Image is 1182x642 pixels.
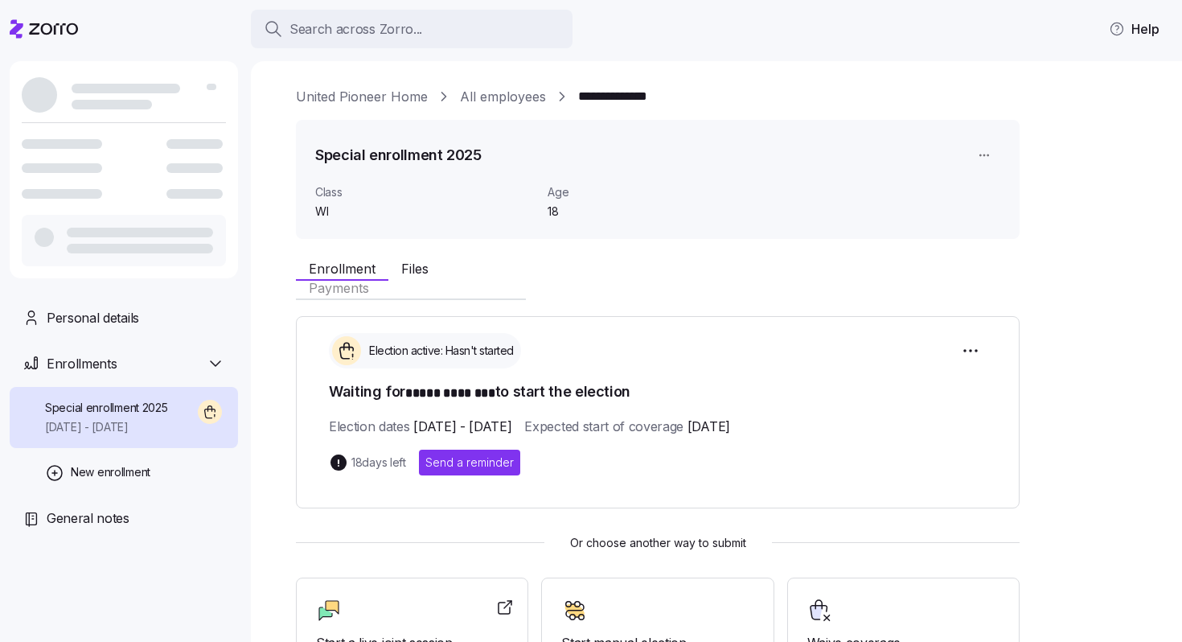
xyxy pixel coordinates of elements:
[296,534,1020,552] span: Or choose another way to submit
[329,381,987,404] h1: Waiting for to start the election
[425,455,514,471] span: Send a reminder
[329,417,511,437] span: Election dates
[315,184,535,200] span: Class
[45,419,168,435] span: [DATE] - [DATE]
[401,262,429,275] span: Files
[524,417,729,437] span: Expected start of coverage
[296,87,428,107] a: United Pioneer Home
[1096,13,1172,45] button: Help
[45,400,168,416] span: Special enrollment 2025
[251,10,573,48] button: Search across Zorro...
[687,417,730,437] span: [DATE]
[364,343,514,359] span: Election active: Hasn't started
[413,417,511,437] span: [DATE] - [DATE]
[289,19,422,39] span: Search across Zorro...
[47,354,117,374] span: Enrollments
[309,262,376,275] span: Enrollment
[47,508,129,529] span: General notes
[309,282,369,294] span: Payments
[1109,19,1159,39] span: Help
[351,455,406,471] span: 18 days left
[315,204,535,220] span: WI
[47,308,139,328] span: Personal details
[460,87,546,107] a: All employees
[419,450,520,475] button: Send a reminder
[548,204,709,220] span: 18
[548,184,709,200] span: Age
[71,464,150,480] span: New enrollment
[315,145,482,165] h1: Special enrollment 2025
